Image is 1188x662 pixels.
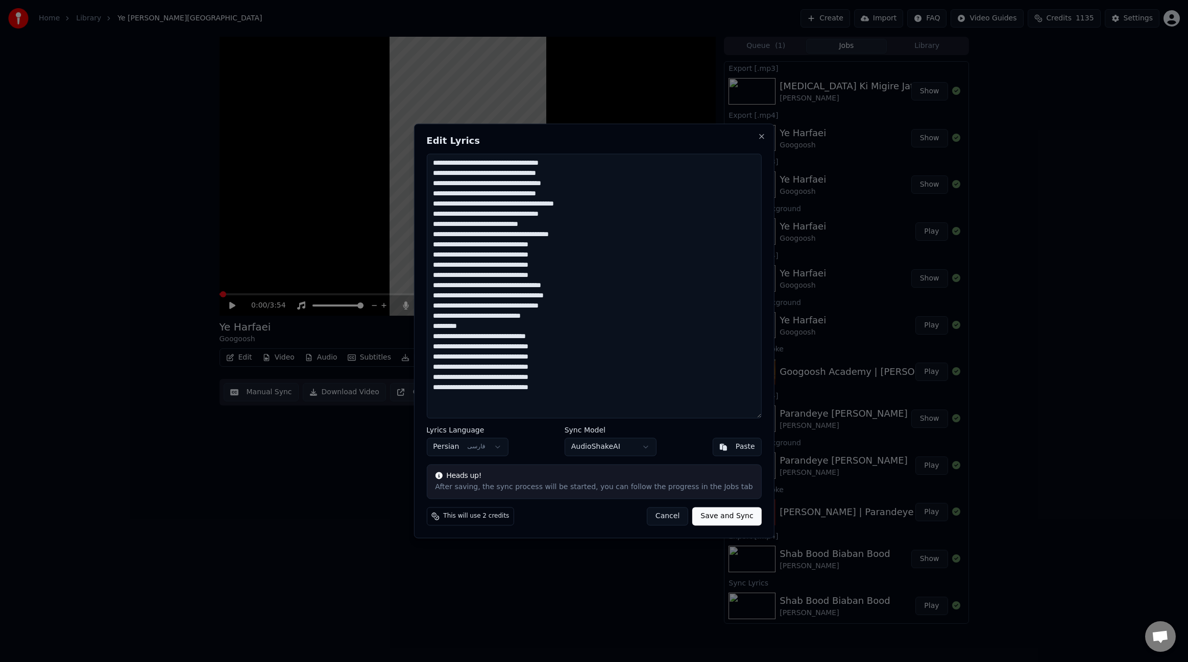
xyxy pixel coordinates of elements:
div: Paste [736,442,755,452]
label: Lyrics Language [426,427,508,434]
button: Paste [713,438,762,456]
label: Sync Model [565,427,657,434]
div: After saving, the sync process will be started, you can follow the progress in the Jobs tab [435,482,753,493]
h2: Edit Lyrics [426,136,761,145]
span: This will use 2 credits [443,513,509,521]
button: Save and Sync [692,507,761,526]
div: Heads up! [435,471,753,481]
button: Cancel [647,507,688,526]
